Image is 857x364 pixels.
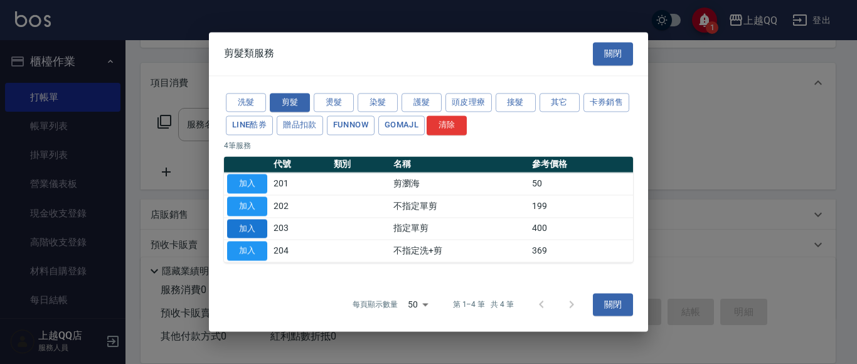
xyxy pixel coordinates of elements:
[402,93,442,112] button: 護髮
[270,195,331,218] td: 202
[403,287,433,321] div: 50
[226,116,273,136] button: LINE酷券
[270,240,331,262] td: 204
[496,93,536,112] button: 接髮
[270,156,331,173] th: 代號
[227,196,267,216] button: 加入
[224,48,274,60] span: 剪髮類服務
[529,156,633,173] th: 參考價格
[353,299,398,311] p: 每頁顯示數量
[529,173,633,195] td: 50
[583,93,630,112] button: 卡券銷售
[445,93,492,112] button: 頭皮理療
[327,116,375,136] button: FUNNOW
[529,240,633,262] td: 369
[378,116,425,136] button: GOMAJL
[270,93,310,112] button: 剪髮
[227,219,267,238] button: 加入
[270,173,331,195] td: 201
[390,217,529,240] td: 指定單剪
[224,140,633,151] p: 4 筆服務
[453,299,514,311] p: 第 1–4 筆 共 4 筆
[358,93,398,112] button: 染髮
[227,242,267,261] button: 加入
[277,116,323,136] button: 贈品扣款
[593,42,633,65] button: 關閉
[593,293,633,316] button: 關閉
[390,195,529,218] td: 不指定單剪
[270,217,331,240] td: 203
[390,173,529,195] td: 剪瀏海
[227,174,267,193] button: 加入
[529,195,633,218] td: 199
[390,156,529,173] th: 名稱
[226,93,266,112] button: 洗髮
[314,93,354,112] button: 燙髮
[331,156,391,173] th: 類別
[529,217,633,240] td: 400
[390,240,529,262] td: 不指定洗+剪
[427,116,467,136] button: 清除
[540,93,580,112] button: 其它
